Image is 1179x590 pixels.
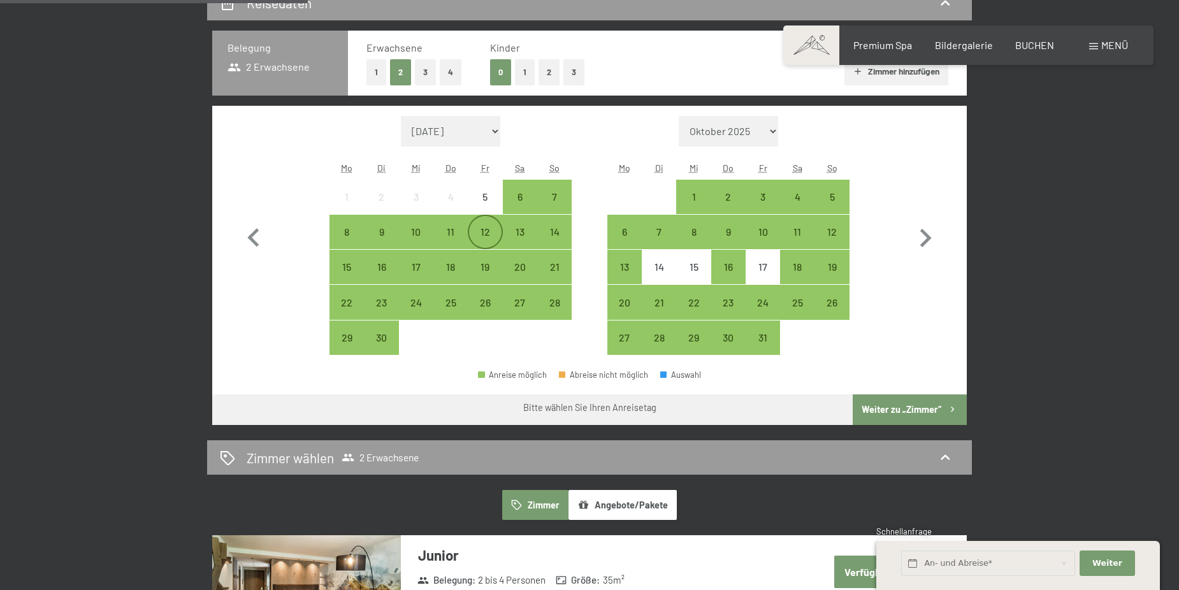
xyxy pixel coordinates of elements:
div: 19 [816,262,848,294]
div: Sat Sep 13 2025 [503,215,537,249]
div: 13 [609,262,640,294]
div: Anreise möglich [711,285,746,319]
div: 2 [712,192,744,224]
div: 27 [504,298,536,329]
div: 24 [747,298,779,329]
div: 17 [400,262,432,294]
div: Fri Oct 31 2025 [746,320,780,355]
abbr: Montag [619,162,630,173]
div: Sat Oct 18 2025 [780,250,814,284]
div: Fri Sep 12 2025 [468,215,502,249]
div: Anreise möglich [468,215,502,249]
div: 11 [781,227,813,259]
div: Anreise möglich [676,285,711,319]
div: Anreise möglich [676,320,711,355]
div: Thu Sep 04 2025 [433,180,468,214]
div: Anreise möglich [607,320,642,355]
div: Thu Oct 30 2025 [711,320,746,355]
div: 15 [331,262,363,294]
div: Anreise nicht möglich [433,180,468,214]
div: Anreise nicht möglich [399,180,433,214]
div: Anreise möglich [329,320,364,355]
span: Premium Spa [853,39,912,51]
span: 2 Erwachsene [342,451,419,464]
div: 10 [747,227,779,259]
div: Wed Sep 10 2025 [399,215,433,249]
div: Anreise möglich [537,180,572,214]
div: 31 [747,333,779,364]
div: Mon Oct 27 2025 [607,320,642,355]
div: 25 [781,298,813,329]
button: Zimmer hinzufügen [844,57,948,85]
span: Kinder [490,41,520,54]
div: Fri Sep 05 2025 [468,180,502,214]
div: Fri Sep 19 2025 [468,250,502,284]
div: Anreise möglich [537,250,572,284]
button: Weiter zu „Zimmer“ [853,394,967,425]
span: BUCHEN [1015,39,1054,51]
div: Anreise möglich [607,250,642,284]
div: Mon Oct 20 2025 [607,285,642,319]
div: Fri Oct 03 2025 [746,180,780,214]
div: Tue Sep 16 2025 [364,250,398,284]
div: Anreise nicht möglich [364,180,398,214]
div: Anreise möglich [399,250,433,284]
div: 23 [365,298,397,329]
div: Anreise möglich [399,215,433,249]
div: Anreise nicht möglich [746,250,780,284]
div: 13 [504,227,536,259]
div: Anreise möglich [780,180,814,214]
div: Anreise möglich [607,285,642,319]
h2: Zimmer wählen [247,449,334,467]
div: Anreise möglich [364,320,398,355]
div: Tue Sep 02 2025 [364,180,398,214]
div: Anreise nicht möglich [468,180,502,214]
div: Thu Oct 09 2025 [711,215,746,249]
div: 26 [816,298,848,329]
div: Anreise möglich [642,320,676,355]
div: Anreise möglich [503,250,537,284]
div: Mon Sep 15 2025 [329,250,364,284]
div: Tue Oct 21 2025 [642,285,676,319]
button: Vorheriger Monat [235,116,272,356]
div: Anreise möglich [503,180,537,214]
abbr: Donnerstag [445,162,456,173]
div: 15 [677,262,709,294]
div: 22 [331,298,363,329]
div: Anreise möglich [815,285,850,319]
div: Mon Sep 08 2025 [329,215,364,249]
div: Sun Sep 21 2025 [537,250,572,284]
div: 8 [677,227,709,259]
h3: Belegung [228,41,333,55]
div: Sun Oct 19 2025 [815,250,850,284]
div: 22 [677,298,709,329]
abbr: Freitag [759,162,767,173]
div: Anreise möglich [746,215,780,249]
abbr: Sonntag [827,162,837,173]
div: Tue Sep 09 2025 [364,215,398,249]
div: Sat Oct 04 2025 [780,180,814,214]
span: 2 bis 4 Personen [478,573,546,587]
div: Bitte wählen Sie Ihren Anreisetag [523,401,656,414]
abbr: Mittwoch [690,162,698,173]
div: Anreise möglich [780,215,814,249]
div: 18 [435,262,467,294]
button: 4 [440,59,461,85]
button: 3 [415,59,436,85]
abbr: Samstag [515,162,524,173]
div: Wed Oct 08 2025 [676,215,711,249]
div: 27 [609,333,640,364]
div: 5 [469,192,501,224]
span: Weiter [1092,558,1122,569]
div: 6 [504,192,536,224]
button: 1 [515,59,535,85]
div: Anreise nicht möglich [676,250,711,284]
div: Mon Sep 22 2025 [329,285,364,319]
button: 1 [366,59,386,85]
div: 29 [677,333,709,364]
div: Thu Sep 11 2025 [433,215,468,249]
div: Fri Sep 26 2025 [468,285,502,319]
div: 10 [400,227,432,259]
div: Anreise möglich [537,285,572,319]
div: Anreise möglich [537,215,572,249]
